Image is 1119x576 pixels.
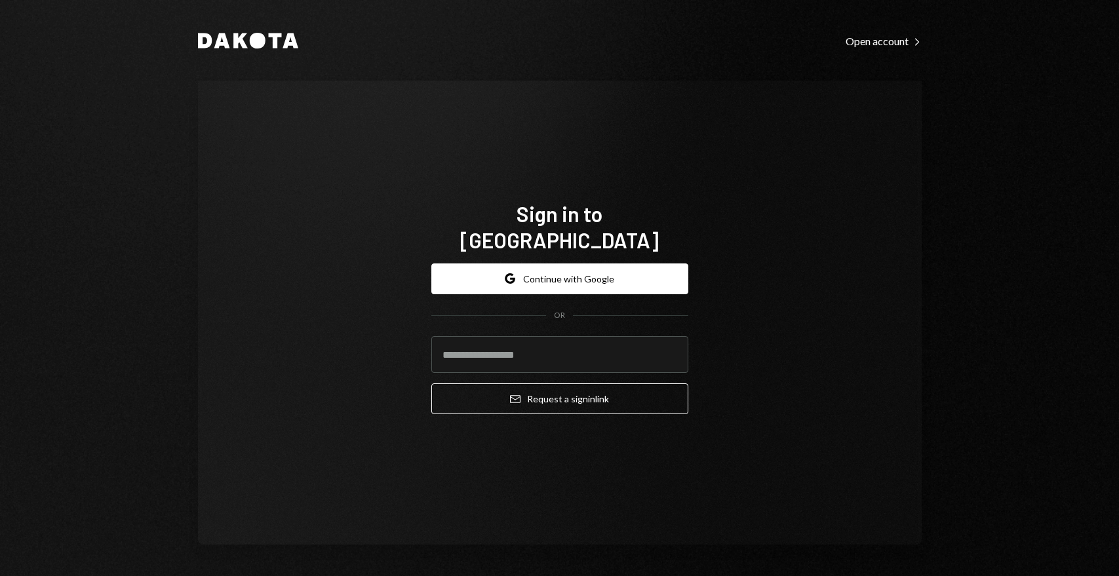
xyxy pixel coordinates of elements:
[431,383,688,414] button: Request a signinlink
[846,33,922,48] a: Open account
[554,310,565,321] div: OR
[431,201,688,253] h1: Sign in to [GEOGRAPHIC_DATA]
[846,35,922,48] div: Open account
[431,263,688,294] button: Continue with Google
